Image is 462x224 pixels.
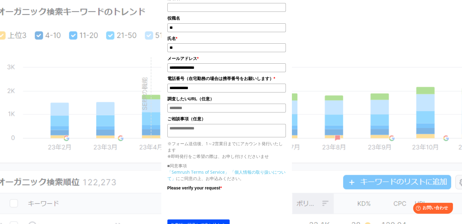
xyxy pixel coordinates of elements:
[167,193,260,216] iframe: reCAPTCHA
[167,95,286,102] label: 調査したいURL（任意）
[167,15,286,22] label: 役職名
[167,162,286,169] p: ■同意事項
[167,169,286,182] p: にご同意の上、お申込みください。
[167,169,286,181] a: 「個人情報の取り扱いについて」
[167,169,229,175] a: 「Semrush Terms of Service」
[167,115,286,122] label: ご相談事項（任意）
[167,75,286,82] label: 電話番号（在宅勤務の場合は携帯番号をお願いします）
[167,55,286,62] label: メールアドレス
[167,35,286,42] label: 氏名
[408,200,455,217] iframe: Help widget launcher
[167,185,286,191] label: Please verify your request
[167,140,286,159] p: ※フォーム送信後、1～2営業日までにアカウント発行いたします ※即時発行をご希望の際は、お申し付けくださいませ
